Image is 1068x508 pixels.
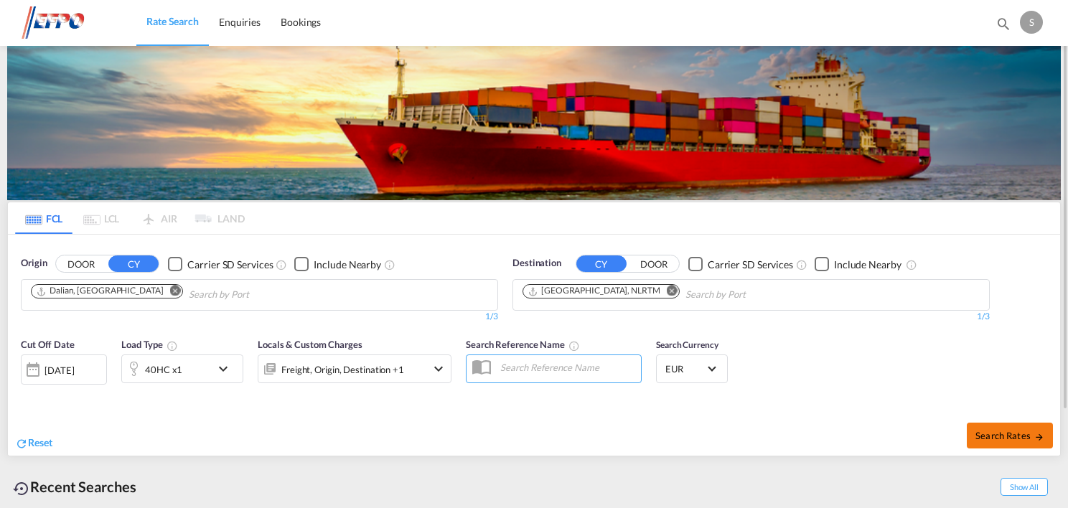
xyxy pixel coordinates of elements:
[258,339,362,350] span: Locals & Custom Charges
[168,256,273,271] md-checkbox: Checkbox No Ink
[21,354,107,385] div: [DATE]
[281,16,321,28] span: Bookings
[167,340,178,352] md-icon: icon-information-outline
[161,285,182,299] button: Remove
[834,258,901,272] div: Include Nearby
[22,6,118,39] img: d38966e06f5511efa686cdb0e1f57a29.png
[512,311,990,323] div: 1/3
[36,285,164,297] div: Dalian, CNDAL
[576,255,627,272] button: CY
[520,280,828,306] md-chips-wrap: Chips container. Use arrow keys to select chips.
[996,16,1011,32] md-icon: icon-magnify
[15,437,28,450] md-icon: icon-refresh
[657,285,679,299] button: Remove
[430,360,447,377] md-icon: icon-chevron-down
[314,258,381,272] div: Include Nearby
[975,430,1044,441] span: Search Rates
[466,339,580,350] span: Search Reference Name
[219,16,261,28] span: Enquiries
[528,285,663,297] div: Press delete to remove this chip.
[996,16,1011,37] div: icon-magnify
[906,259,917,271] md-icon: Unchecked: Ignores neighbouring ports when fetching rates.Checked : Includes neighbouring ports w...
[21,339,75,350] span: Cut Off Date
[145,359,182,380] div: 40HC x1
[568,340,580,352] md-icon: Your search will be saved by the below given name
[664,358,720,379] md-select: Select Currency: € EUREuro
[7,46,1061,200] img: LCL+%26+FCL+BACKGROUND.png
[28,436,52,448] span: Reset
[121,354,243,383] div: 40HC x1icon-chevron-down
[21,382,32,402] md-datepicker: Select
[708,258,793,272] div: Carrier SD Services
[629,256,679,273] button: DOOR
[276,259,287,271] md-icon: Unchecked: Search for CY (Container Yard) services for all selected carriers.Checked : Search for...
[56,256,106,273] button: DOOR
[665,362,706,375] span: EUR
[528,285,660,297] div: Rotterdam, NLRTM
[44,364,74,377] div: [DATE]
[512,256,561,271] span: Destination
[121,339,178,350] span: Load Type
[258,354,451,383] div: Freight Origin Destination Factory Stuffingicon-chevron-down
[15,202,245,234] md-pagination-wrapper: Use the left and right arrow keys to navigate between tabs
[108,255,159,272] button: CY
[656,339,718,350] span: Search Currency
[294,256,381,271] md-checkbox: Checkbox No Ink
[146,15,199,27] span: Rate Search
[15,436,52,451] div: icon-refreshReset
[189,283,325,306] input: Chips input.
[29,280,331,306] md-chips-wrap: Chips container. Use arrow keys to select chips.
[187,258,273,272] div: Carrier SD Services
[21,311,498,323] div: 1/3
[967,423,1053,448] button: Search Ratesicon-arrow-right
[7,471,142,503] div: Recent Searches
[13,480,30,497] md-icon: icon-backup-restore
[15,202,72,234] md-tab-item: FCL
[796,259,807,271] md-icon: Unchecked: Search for CY (Container Yard) services for all selected carriers.Checked : Search for...
[815,256,901,271] md-checkbox: Checkbox No Ink
[1020,11,1043,34] div: s
[215,360,239,377] md-icon: icon-chevron-down
[493,357,641,378] input: Search Reference Name
[688,256,793,271] md-checkbox: Checkbox No Ink
[36,285,167,297] div: Press delete to remove this chip.
[281,359,404,380] div: Freight Origin Destination Factory Stuffing
[685,283,822,306] input: Chips input.
[384,259,395,271] md-icon: Unchecked: Ignores neighbouring ports when fetching rates.Checked : Includes neighbouring ports w...
[21,256,47,271] span: Origin
[1034,432,1044,442] md-icon: icon-arrow-right
[1001,478,1048,496] span: Show All
[8,235,1060,455] div: OriginDOOR CY Checkbox No InkUnchecked: Search for CY (Container Yard) services for all selected ...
